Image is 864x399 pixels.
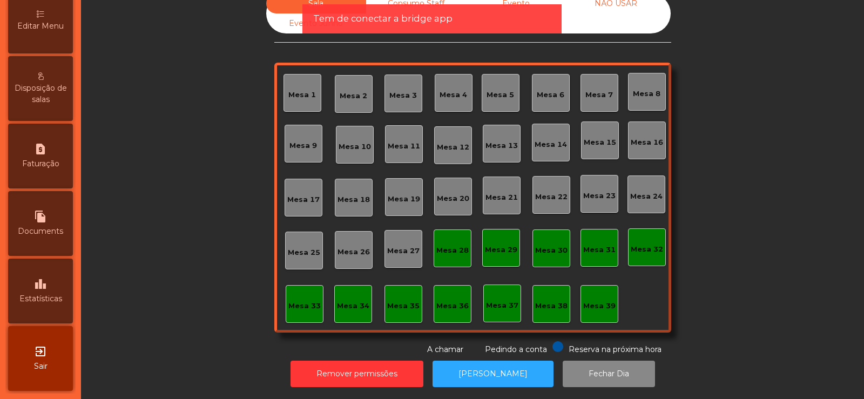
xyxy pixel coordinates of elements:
[437,193,469,204] div: Mesa 20
[339,141,371,152] div: Mesa 10
[583,301,616,312] div: Mesa 39
[313,12,453,25] span: Tem de conectar a bridge app
[631,137,663,148] div: Mesa 16
[583,191,616,201] div: Mesa 23
[440,90,467,100] div: Mesa 4
[436,301,469,312] div: Mesa 36
[11,83,70,105] span: Disposição de salas
[630,191,663,202] div: Mesa 24
[631,244,663,255] div: Mesa 32
[388,194,420,205] div: Mesa 19
[17,21,64,32] span: Editar Menu
[584,137,616,148] div: Mesa 15
[18,226,63,237] span: Documents
[340,91,367,102] div: Mesa 2
[19,293,62,305] span: Estatísticas
[34,278,47,290] i: leaderboard
[34,210,47,223] i: file_copy
[535,301,568,312] div: Mesa 38
[436,245,469,256] div: Mesa 28
[22,158,59,170] span: Faturação
[34,361,48,372] span: Sair
[487,90,514,100] div: Mesa 5
[337,194,370,205] div: Mesa 18
[288,301,321,312] div: Mesa 33
[535,245,568,256] div: Mesa 30
[337,301,369,312] div: Mesa 34
[388,141,420,152] div: Mesa 11
[387,301,420,312] div: Mesa 35
[289,140,317,151] div: Mesa 9
[266,13,366,33] div: Evento Junho
[291,361,423,387] button: Remover permissões
[34,143,47,155] i: request_page
[485,192,518,203] div: Mesa 21
[569,344,661,354] span: Reserva na próxima hora
[427,344,463,354] span: A chamar
[535,192,568,202] div: Mesa 22
[34,345,47,358] i: exit_to_app
[486,300,518,311] div: Mesa 37
[389,90,417,101] div: Mesa 3
[288,90,316,100] div: Mesa 1
[633,89,660,99] div: Mesa 8
[287,194,320,205] div: Mesa 17
[288,247,320,258] div: Mesa 25
[485,344,547,354] span: Pedindo a conta
[563,361,655,387] button: Fechar Dia
[485,140,518,151] div: Mesa 13
[387,246,420,256] div: Mesa 27
[337,247,370,258] div: Mesa 26
[433,361,553,387] button: [PERSON_NAME]
[537,90,564,100] div: Mesa 6
[535,139,567,150] div: Mesa 14
[585,90,613,100] div: Mesa 7
[485,245,517,255] div: Mesa 29
[437,142,469,153] div: Mesa 12
[583,245,616,255] div: Mesa 31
